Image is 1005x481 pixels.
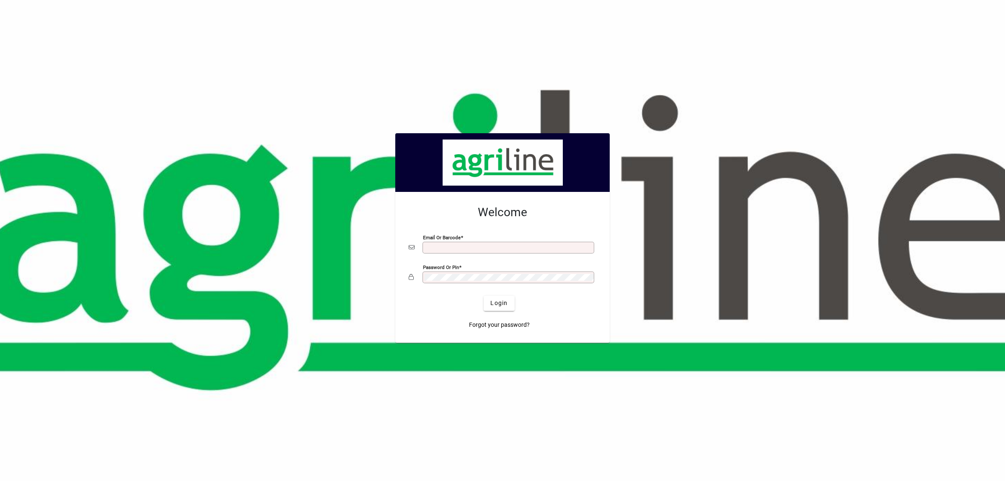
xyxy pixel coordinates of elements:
[490,299,508,308] span: Login
[409,205,596,220] h2: Welcome
[423,234,461,240] mat-label: Email or Barcode
[469,321,530,329] span: Forgot your password?
[423,264,459,270] mat-label: Password or Pin
[484,296,514,311] button: Login
[466,318,533,333] a: Forgot your password?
